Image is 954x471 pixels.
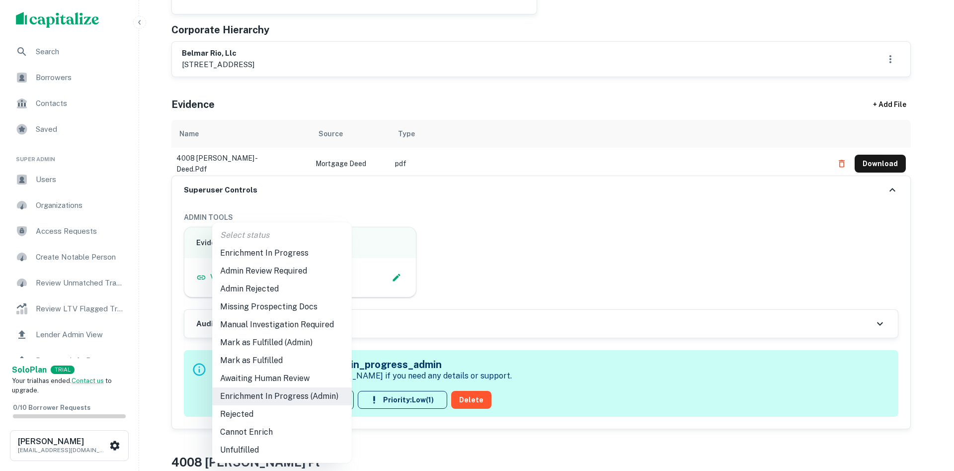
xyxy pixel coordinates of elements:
[212,316,352,334] li: Manual Investigation Required
[212,370,352,387] li: Awaiting Human Review
[212,244,352,262] li: Enrichment In Progress
[212,280,352,298] li: Admin Rejected
[212,387,352,405] li: Enrichment In Progress (Admin)
[212,441,352,459] li: Unfulfilled
[212,298,352,316] li: Missing Prospecting Docs
[212,262,352,280] li: Admin Review Required
[212,423,352,441] li: Cannot Enrich
[212,352,352,370] li: Mark as Fulfilled
[212,334,352,352] li: Mark as Fulfilled (Admin)
[212,405,352,423] li: Rejected
[904,391,954,439] iframe: Chat Widget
